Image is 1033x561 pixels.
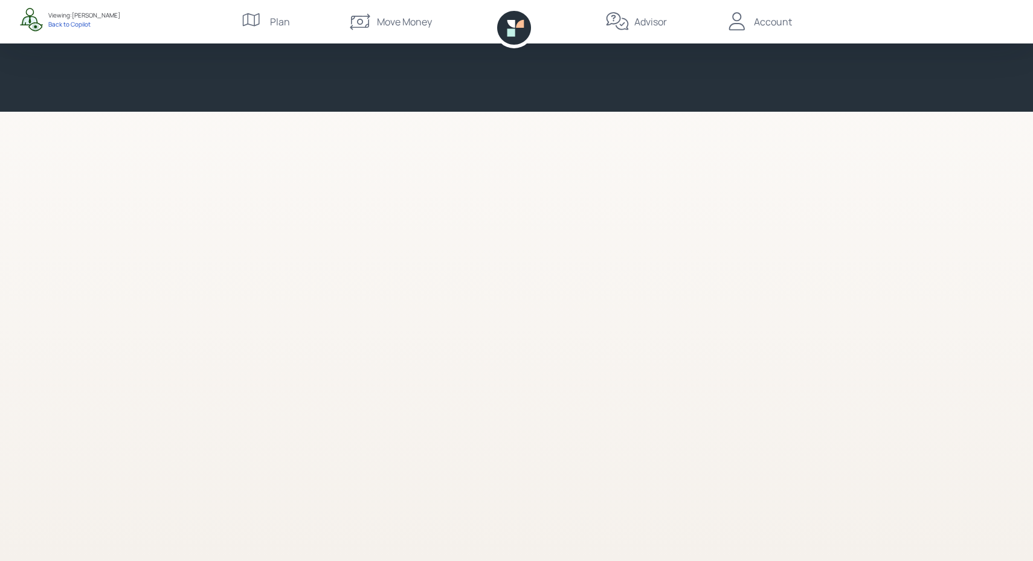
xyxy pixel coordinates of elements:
div: Plan [270,14,290,29]
img: Retirable loading [502,275,531,304]
div: Account [754,14,792,29]
div: Viewing: [PERSON_NAME] [48,11,120,20]
div: Move Money [377,14,432,29]
div: Back to Copilot [48,20,120,28]
div: Advisor [634,14,667,29]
